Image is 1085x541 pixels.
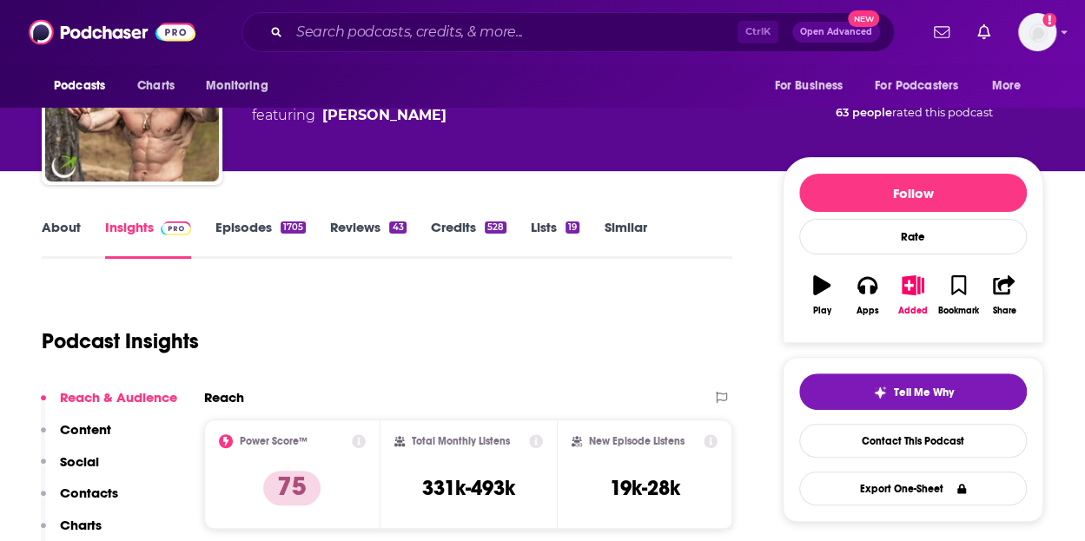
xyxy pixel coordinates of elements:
[982,264,1027,327] button: Share
[873,386,887,399] img: tell me why sparkle
[936,264,981,327] button: Bookmark
[60,517,102,533] p: Charts
[938,306,979,316] div: Bookmark
[604,219,646,259] a: Similar
[206,74,268,98] span: Monitoring
[799,219,1027,254] div: Rate
[970,17,997,47] a: Show notifications dropdown
[800,28,872,36] span: Open Advanced
[799,373,1027,410] button: tell me why sparkleTell Me Why
[161,221,191,235] img: Podchaser Pro
[412,435,510,447] h2: Total Monthly Listens
[799,174,1027,212] button: Follow
[738,21,778,43] span: Ctrl K
[54,74,105,98] span: Podcasts
[240,435,308,447] h2: Power Score™
[566,221,579,234] div: 19
[774,74,843,98] span: For Business
[389,221,406,234] div: 43
[241,12,895,52] div: Search podcasts, credits, & more...
[980,69,1043,102] button: open menu
[857,306,879,316] div: Apps
[41,485,118,517] button: Contacts
[531,219,579,259] a: Lists19
[890,264,936,327] button: Added
[60,453,99,470] p: Social
[992,306,1016,316] div: Share
[42,219,81,259] a: About
[60,485,118,501] p: Contacts
[29,16,195,49] img: Podchaser - Follow, Share and Rate Podcasts
[281,221,306,234] div: 1705
[194,69,290,102] button: open menu
[485,221,506,234] div: 528
[894,386,954,399] span: Tell Me Why
[609,475,679,501] h3: 19k-28k
[431,219,506,259] a: Credits528
[589,435,685,447] h2: New Episode Listens
[1018,13,1056,51] img: User Profile
[322,105,447,126] div: [PERSON_NAME]
[60,389,177,406] p: Reach & Audience
[252,105,524,126] span: featuring
[863,69,983,102] button: open menu
[126,69,185,102] a: Charts
[105,219,191,259] a: InsightsPodchaser Pro
[1018,13,1056,51] span: Logged in as HavasAlexa
[762,69,864,102] button: open menu
[41,389,177,421] button: Reach & Audience
[1018,13,1056,51] button: Show profile menu
[875,74,958,98] span: For Podcasters
[792,22,880,43] button: Open AdvancedNew
[848,10,879,27] span: New
[60,421,111,438] p: Content
[137,74,175,98] span: Charts
[1042,13,1056,27] svg: Add a profile image
[42,328,199,354] h1: Podcast Insights
[41,421,111,453] button: Content
[836,106,892,119] span: 63 people
[289,18,738,46] input: Search podcasts, credits, & more...
[42,69,128,102] button: open menu
[892,106,993,119] span: rated this podcast
[898,306,928,316] div: Added
[41,453,99,485] button: Social
[844,264,890,327] button: Apps
[813,306,831,316] div: Play
[799,264,844,327] button: Play
[330,219,406,259] a: Reviews43
[992,74,1022,98] span: More
[204,389,244,406] h2: Reach
[422,475,515,501] h3: 331k-493k
[799,472,1027,505] button: Export One-Sheet
[927,17,956,47] a: Show notifications dropdown
[263,471,321,505] p: 75
[215,219,306,259] a: Episodes1705
[799,424,1027,458] a: Contact This Podcast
